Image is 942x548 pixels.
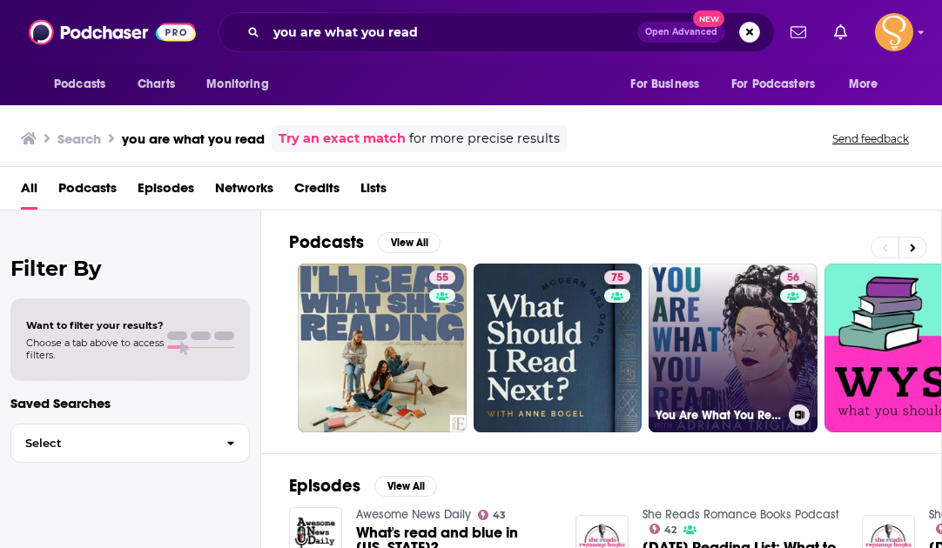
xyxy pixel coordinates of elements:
[787,270,799,287] span: 56
[656,408,782,423] h3: You Are What You Read
[875,13,913,51] span: Logged in as RebeccaAtkinson
[10,424,250,463] button: Select
[611,270,623,287] span: 75
[298,264,467,432] a: 55
[784,17,813,47] a: Show notifications dropdown
[26,319,164,331] span: Want to filter your results?
[849,72,878,97] span: More
[11,438,212,449] span: Select
[57,130,101,147] h3: Search
[649,264,818,432] a: 56You Are What You Read
[630,72,699,97] span: For Business
[42,68,128,101] button: open menu
[409,129,560,149] span: for more precise results
[122,130,265,147] h3: you are what you read
[478,510,507,520] a: 43
[827,131,914,146] button: Send feedback
[289,231,441,253] a: PodcastsView All
[875,13,913,51] img: User Profile
[126,68,185,101] a: Charts
[378,232,441,253] button: View All
[266,18,637,46] input: Search podcasts, credits, & more...
[279,129,406,149] a: Try an exact match
[643,507,839,522] a: She Reads Romance Books Podcast
[780,271,806,284] a: 56
[604,271,630,284] a: 75
[289,475,360,497] h2: Episodes
[215,174,273,210] a: Networks
[26,337,164,361] span: Choose a tab above to access filters.
[875,13,913,51] button: Show profile menu
[54,72,105,97] span: Podcasts
[493,511,506,519] span: 43
[289,475,437,497] a: EpisodesView All
[827,17,854,47] a: Show notifications dropdown
[618,68,721,101] button: open menu
[360,174,387,210] a: Lists
[138,72,175,97] span: Charts
[356,507,471,522] a: Awesome News Daily
[294,174,340,210] a: Credits
[720,68,840,101] button: open menu
[645,28,717,37] span: Open Advanced
[837,68,900,101] button: open menu
[138,174,194,210] a: Episodes
[289,231,364,253] h2: Podcasts
[10,395,250,411] p: Saved Searches
[637,22,725,43] button: Open AdvancedNew
[58,174,117,210] a: Podcasts
[29,16,196,49] img: Podchaser - Follow, Share and Rate Podcasts
[194,68,291,101] button: open menu
[10,256,250,281] h2: Filter By
[436,270,448,287] span: 55
[474,264,643,432] a: 75
[219,12,775,52] div: Search podcasts, credits, & more...
[206,72,268,97] span: Monitoring
[693,10,724,27] span: New
[664,526,676,534] span: 42
[649,524,677,534] a: 42
[429,271,455,284] a: 55
[374,476,437,497] button: View All
[21,174,37,210] a: All
[731,72,815,97] span: For Podcasters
